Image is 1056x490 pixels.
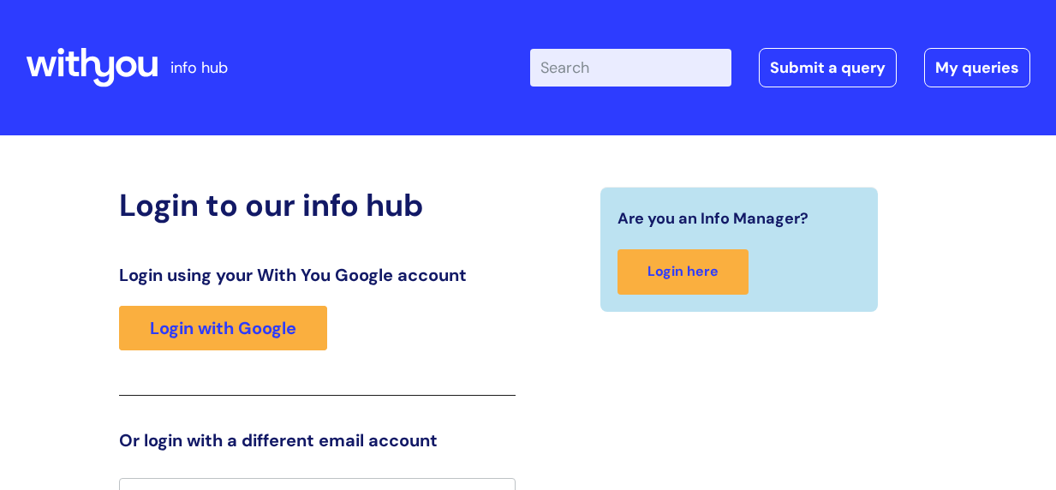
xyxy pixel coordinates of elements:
[170,54,228,81] p: info hub
[119,306,327,350] a: Login with Google
[617,249,749,295] a: Login here
[617,205,808,232] span: Are you an Info Manager?
[119,430,516,451] h3: Or login with a different email account
[119,265,516,285] h3: Login using your With You Google account
[530,49,731,87] input: Search
[759,48,897,87] a: Submit a query
[119,187,516,224] h2: Login to our info hub
[924,48,1030,87] a: My queries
